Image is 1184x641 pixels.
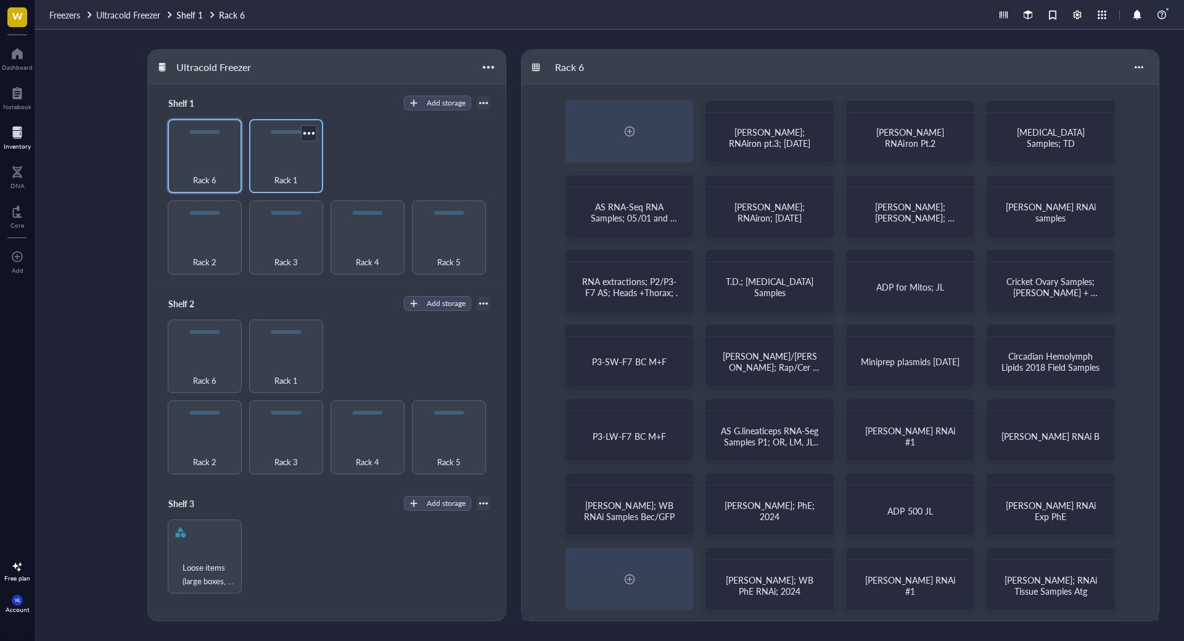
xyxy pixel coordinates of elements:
a: Shelf 1Rack 6 [176,8,247,22]
span: Rack 2 [193,455,216,469]
span: P3-LW-F7 BC M+F [593,430,665,442]
span: Rack 3 [274,255,298,269]
button: Add storage [404,496,471,511]
a: Freezers [49,8,94,22]
span: [PERSON_NAME] RNAi #1 [865,424,958,448]
span: [PERSON_NAME]; RNAiron; [DATE] [734,201,807,224]
span: Rack 3 [274,455,298,469]
span: [PERSON_NAME] RNAiron Pt.2 [876,126,947,149]
div: Shelf 3 [163,495,237,512]
span: [PERSON_NAME] RNAi #1 [865,574,958,597]
div: Rack 6 [549,57,623,78]
span: [PERSON_NAME]; RNAiron pt.3; [DATE] [729,126,810,149]
span: Circadian Hemolymph Lipids 2018 Field Samples [1001,350,1100,373]
button: Add storage [404,96,471,110]
span: ADP 500 JL [887,505,932,517]
span: Rack 6 [193,173,216,187]
div: Shelf 1 [163,94,237,112]
span: Rack 4 [356,255,379,269]
span: P3-SW-F7 BC M+F [592,355,666,368]
span: RNA extractions; P2/P3-F7 AS; Heads +Thorax; [DATE]; OR and ML [582,275,683,310]
div: Add storage [427,298,466,309]
a: Ultracold Freezer [96,8,174,22]
span: Rack 2 [193,255,216,269]
span: Rack 1 [274,173,298,187]
span: Loose items (large boxes, bags, tube racks, etc) [173,561,236,588]
span: Rack 4 [356,455,379,469]
span: [PERSON_NAME]; WB PhE RNAi; 2024 [726,574,816,597]
a: DNA [10,162,25,189]
div: Account [6,606,30,613]
span: [PERSON_NAME] RNAi B [1001,430,1100,442]
span: Miniprep plasmids [DATE] [861,355,959,368]
div: Add [12,267,23,274]
div: Dashboard [2,64,33,71]
span: ADP for Mitos; JL [876,281,944,293]
span: Rack 1 [274,374,298,387]
div: Add storage [427,498,466,509]
span: [PERSON_NAME]/[PERSON_NAME]; Rap/Cer Pilot; 8/24 [723,350,820,384]
span: W [12,8,23,23]
div: DNA [10,182,25,189]
span: [PERSON_NAME]; WB RNAi Samples Bec/GFP [584,499,675,523]
span: Ultracold Freezer [96,9,160,21]
span: Cricket Ovary Samples; [PERSON_NAME] + [PERSON_NAME] [1006,275,1098,310]
div: Free plan [4,574,30,582]
span: Rack 6 [193,374,216,387]
div: Inventory [4,143,31,150]
div: Shelf 2 [163,295,237,312]
div: Notebook [3,103,31,110]
a: Core [10,202,24,229]
button: Add storage [404,296,471,311]
div: Add storage [427,97,466,109]
span: [MEDICAL_DATA] Samples; TD [1017,126,1087,149]
span: [PERSON_NAME]; PhE; 2024 [725,499,817,523]
a: Inventory [4,123,31,150]
a: Dashboard [2,44,33,71]
span: Rack 5 [437,255,461,269]
span: [PERSON_NAME]; RNAi Tissue Samples Atg [1005,574,1100,597]
div: Core [10,221,24,229]
span: AS G.lineaticeps RNA-Seg Samples P1; OR, LM, JL, ML; [DATE] [721,424,821,459]
a: Notebook [3,83,31,110]
span: T.D.; [MEDICAL_DATA] Samples [726,275,816,299]
span: [PERSON_NAME] RNAi samples [1006,201,1098,224]
span: Rack 5 [437,455,461,469]
div: Ultracold Freezer [171,57,257,78]
span: Freezers [49,9,80,21]
span: AS RNA-Seq RNA Samples; 05/01 and 05/07 2024; OR and ML [582,201,677,235]
span: [PERSON_NAME] RNAi Exp PhE [1006,499,1098,523]
span: WL [14,598,20,603]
